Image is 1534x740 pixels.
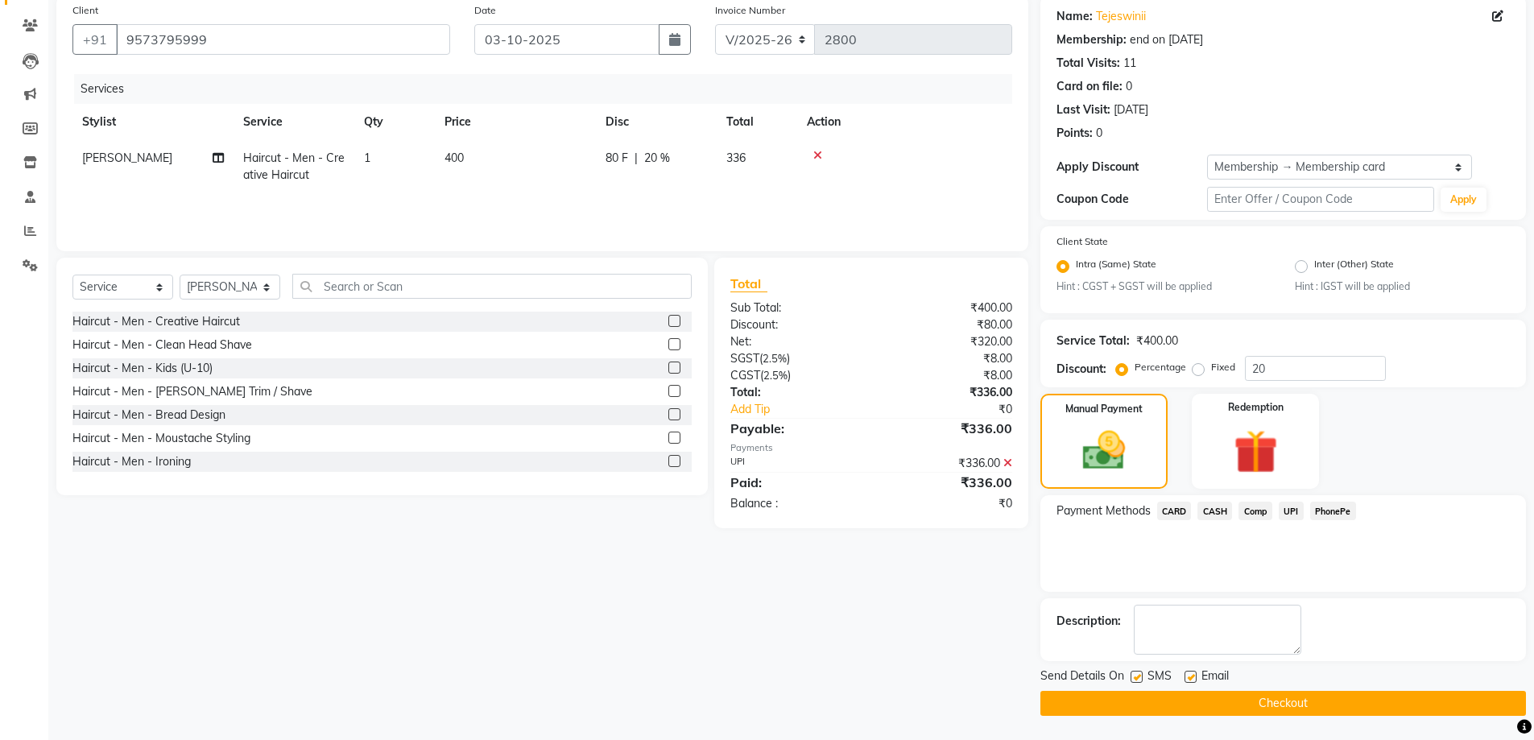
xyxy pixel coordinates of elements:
div: ₹0 [897,401,1024,418]
div: Services [74,74,1024,104]
span: 20 % [644,150,670,167]
div: 0 [1126,78,1132,95]
span: 80 F [606,150,628,167]
div: Last Visit: [1056,101,1110,118]
div: Membership: [1056,31,1127,48]
span: 336 [726,151,746,165]
a: Tejeswinii [1096,8,1146,25]
div: Apply Discount [1056,159,1208,176]
small: Hint : IGST will be applied [1295,279,1510,294]
div: Total: [718,384,871,401]
div: Haircut - Men - Moustache Styling [72,430,250,447]
div: ₹80.00 [871,316,1024,333]
div: 11 [1123,55,1136,72]
th: Price [435,104,596,140]
div: Haircut - Men - [PERSON_NAME] Trim / Shave [72,383,312,400]
div: Net: [718,333,871,350]
div: Description: [1056,613,1121,630]
div: ₹336.00 [871,455,1024,472]
div: Sub Total: [718,300,871,316]
div: Haircut - Men - Clean Head Shave [72,337,252,353]
label: Intra (Same) State [1076,257,1156,276]
label: Manual Payment [1065,402,1143,416]
div: [DATE] [1114,101,1148,118]
div: Haircut - Men - Kids (U-10) [72,360,213,377]
div: Service Total: [1056,333,1130,349]
div: Haircut - Men - Creative Haircut [72,313,240,330]
label: Percentage [1135,360,1186,374]
div: Haircut - Men - Bread Design [72,407,225,424]
span: Send Details On [1040,668,1124,688]
span: CGST [730,368,760,382]
th: Qty [354,104,435,140]
label: Client [72,3,98,18]
div: ₹8.00 [871,350,1024,367]
div: Total Visits: [1056,55,1120,72]
span: Payment Methods [1056,502,1151,519]
label: Inter (Other) State [1314,257,1394,276]
span: 2.5% [763,369,788,382]
span: [PERSON_NAME] [82,151,172,165]
input: Search or Scan [292,274,692,299]
div: Discount: [718,316,871,333]
span: Haircut - Men - Creative Haircut [243,151,345,182]
div: ₹320.00 [871,333,1024,350]
img: _gift.svg [1220,424,1292,479]
div: 0 [1096,125,1102,142]
span: | [635,150,638,167]
input: Search by Name/Mobile/Email/Code [116,24,450,55]
div: ( ) [718,367,871,384]
div: Card on file: [1056,78,1123,95]
span: Email [1201,668,1229,688]
a: Add Tip [718,401,896,418]
div: Payments [730,441,1011,455]
span: 400 [444,151,464,165]
div: ₹0 [871,495,1024,512]
span: CASH [1197,502,1232,520]
span: Comp [1238,502,1272,520]
button: Apply [1441,188,1486,212]
th: Total [717,104,797,140]
div: ₹336.00 [871,473,1024,492]
div: Balance : [718,495,871,512]
th: Action [797,104,1012,140]
label: Date [474,3,496,18]
span: Total [730,275,767,292]
div: Paid: [718,473,871,492]
div: end on [DATE] [1130,31,1203,48]
div: ₹8.00 [871,367,1024,384]
span: 1 [364,151,370,165]
label: Redemption [1228,400,1284,415]
span: SMS [1147,668,1172,688]
div: Discount: [1056,361,1106,378]
span: SGST [730,351,759,366]
img: _cash.svg [1069,426,1139,475]
small: Hint : CGST + SGST will be applied [1056,279,1271,294]
input: Enter Offer / Coupon Code [1207,187,1434,212]
div: UPI [718,455,871,472]
div: ₹400.00 [871,300,1024,316]
div: ₹336.00 [871,419,1024,438]
button: +91 [72,24,118,55]
div: Name: [1056,8,1093,25]
button: Checkout [1040,691,1526,716]
label: Invoice Number [715,3,785,18]
div: Coupon Code [1056,191,1208,208]
div: Haircut - Men - Ironing [72,453,191,470]
div: Points: [1056,125,1093,142]
div: ₹336.00 [871,384,1024,401]
span: UPI [1279,502,1304,520]
th: Service [234,104,354,140]
div: ₹400.00 [1136,333,1178,349]
label: Fixed [1211,360,1235,374]
th: Stylist [72,104,234,140]
span: 2.5% [763,352,787,365]
span: CARD [1157,502,1192,520]
span: PhonePe [1310,502,1356,520]
div: Payable: [718,419,871,438]
th: Disc [596,104,717,140]
label: Client State [1056,234,1108,249]
div: ( ) [718,350,871,367]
